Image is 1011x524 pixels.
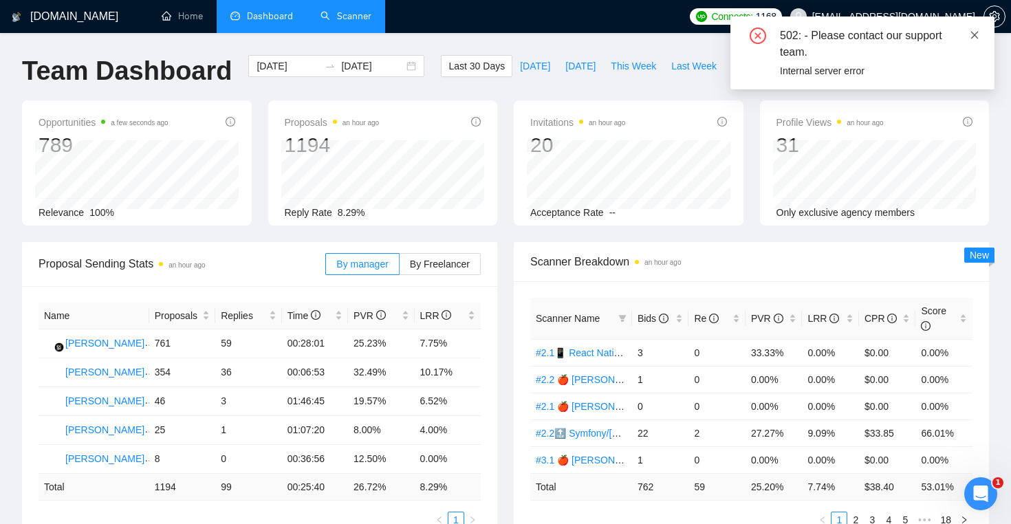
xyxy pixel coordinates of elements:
td: 0.00% [802,446,859,473]
a: AH[PERSON_NAME] [44,452,144,463]
td: 25 [149,416,215,445]
td: 46 [149,387,215,416]
span: New [970,250,989,261]
span: filter [616,308,629,329]
a: #2.2 🍎 [PERSON_NAME] (Tam) [536,374,678,385]
span: Proposals [155,308,199,323]
span: info-circle [921,321,931,331]
img: logo [12,6,21,28]
td: 36 [215,358,281,387]
td: 8.29 % [415,474,481,501]
span: 100% [89,207,114,218]
td: 0.00% [915,446,972,473]
a: #3.1 🍎 [PERSON_NAME] (Tam) [536,455,678,466]
td: 25.23% [348,329,414,358]
td: 4.00% [415,416,481,445]
h1: Team Dashboard [22,55,232,87]
td: 762 [632,473,689,500]
td: 59 [688,473,746,500]
td: 00:06:53 [282,358,348,387]
td: 0 [688,366,746,393]
td: 01:07:20 [282,416,348,445]
a: MC[PERSON_NAME] [44,337,144,348]
td: 32.49% [348,358,414,387]
th: Proposals [149,303,215,329]
div: 502: - Please contact our support team. [780,28,978,61]
span: By manager [336,259,388,270]
td: 53.01 % [915,473,972,500]
span: Only exclusive agency members [776,207,915,218]
td: 33.33% [746,339,803,366]
a: #2.1 🍎 [PERSON_NAME] (Tam) [536,401,678,412]
td: $0.00 [859,393,916,419]
div: [PERSON_NAME] [65,422,144,437]
img: MC [44,335,61,352]
span: -- [609,207,616,218]
span: info-circle [709,314,719,323]
td: 0.00% [802,393,859,419]
span: Proposal Sending Stats [39,255,325,272]
img: TK [44,364,61,381]
td: Total [39,474,149,501]
button: This Week [603,55,664,77]
span: user [794,12,803,21]
span: LRR [420,310,452,321]
td: 1 [215,416,281,445]
td: 3 [215,387,281,416]
span: PVR [354,310,386,321]
td: 25.20 % [746,473,803,500]
button: Last 30 Days [441,55,512,77]
span: Acceptance Rate [530,207,604,218]
span: Proposals [285,114,380,131]
td: 00:28:01 [282,329,348,358]
span: 1168 [756,9,776,24]
td: 2 [688,419,746,446]
span: Last 30 Days [448,58,505,74]
time: an hour ago [589,119,625,127]
span: to [325,61,336,72]
span: By Freelancer [410,259,470,270]
div: 789 [39,132,168,158]
span: info-circle [963,117,972,127]
td: 27.27% [746,419,803,446]
td: 01:46:45 [282,387,348,416]
button: Last Week [664,55,724,77]
td: 8 [149,445,215,474]
input: End date [341,58,404,74]
div: [PERSON_NAME] [65,336,144,351]
span: Dashboard [247,10,293,22]
td: 00:36:56 [282,445,348,474]
span: Scanner Breakdown [530,253,972,270]
a: #2.1📱 React Native Evhen [536,347,654,358]
td: 0.00% [415,445,481,474]
td: $ 38.40 [859,473,916,500]
td: 59 [215,329,281,358]
span: right [960,516,968,524]
th: Replies [215,303,281,329]
a: homeHome [162,10,203,22]
span: Scanner Name [536,313,600,324]
td: 0.00% [746,446,803,473]
span: info-circle [442,310,451,320]
div: [PERSON_NAME] [65,451,144,466]
td: 1194 [149,474,215,501]
td: 0 [688,446,746,473]
span: info-circle [717,117,727,127]
span: PVR [751,313,783,324]
td: 0.00% [802,339,859,366]
div: 20 [530,132,625,158]
td: 0.00% [915,393,972,419]
a: TK[PERSON_NAME] [44,366,144,377]
td: 1 [632,446,689,473]
td: 9.09% [802,419,859,446]
span: Profile Views [776,114,884,131]
span: swap-right [325,61,336,72]
td: 0.00% [746,393,803,419]
button: [DATE] [558,55,603,77]
td: $0.00 [859,446,916,473]
span: This Week [611,58,656,74]
div: [PERSON_NAME] [65,393,144,408]
td: $0.00 [859,339,916,366]
td: 0 [632,393,689,419]
td: 0.00% [802,366,859,393]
